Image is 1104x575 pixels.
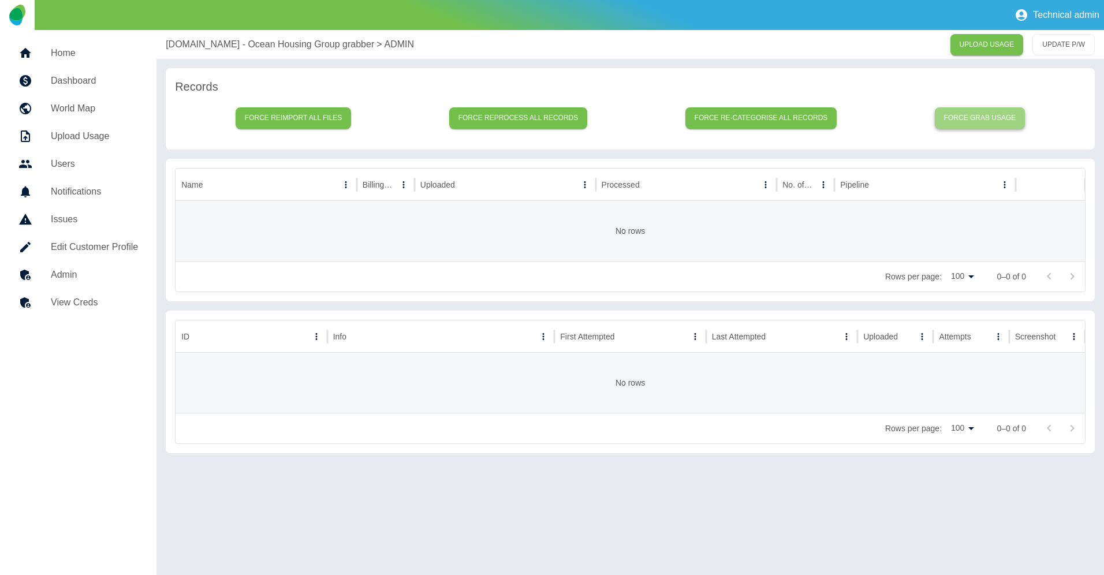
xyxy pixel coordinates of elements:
button: Force re-categorise all records [685,107,837,129]
a: Dashboard [9,67,147,95]
h5: Dashboard [51,74,138,88]
a: Upload Usage [9,122,147,150]
p: 0–0 of 0 [997,271,1026,282]
button: Pipeline column menu [997,177,1013,193]
a: Users [9,150,147,178]
div: Attempts [939,332,971,341]
h5: Edit Customer Profile [51,240,138,254]
h5: World Map [51,102,138,115]
a: Home [9,39,147,67]
div: First Attempted [560,332,614,341]
div: Screenshot [1015,332,1056,341]
div: 100 [946,268,978,285]
button: ID column menu [308,328,325,345]
button: Screenshot column menu [1066,328,1082,345]
h5: Issues [51,212,138,226]
div: Processed [602,180,640,189]
div: No. of rows [782,180,814,189]
h6: Records [175,77,1086,96]
a: UPLOAD USAGE [950,34,1024,55]
p: > [376,38,382,51]
h5: View Creds [51,296,138,309]
button: Info column menu [535,328,551,345]
h5: Admin [51,268,138,282]
p: Technical admin [1033,10,1099,20]
button: Force reimport all files [236,107,352,129]
h5: Notifications [51,185,138,199]
h5: Users [51,157,138,171]
p: Rows per page: [885,271,942,282]
button: Processed column menu [758,177,774,193]
div: 100 [946,420,978,436]
button: Billing Date column menu [396,177,412,193]
button: Last Attempted column menu [838,328,855,345]
div: Info [333,332,346,341]
a: Notifications [9,178,147,206]
button: Force grab usage [935,107,1025,129]
div: No rows [176,353,1085,413]
a: [DOMAIN_NAME] - Ocean Housing Group grabber [166,38,374,51]
button: Uploaded column menu [577,177,593,193]
button: Attempts column menu [990,328,1006,345]
div: ID [181,332,189,341]
p: Rows per page: [885,423,942,434]
div: Uploaded [863,332,898,341]
button: First Attempted column menu [687,328,703,345]
div: Name [181,180,203,189]
a: View Creds [9,289,147,316]
button: No. of rows column menu [815,177,831,193]
div: No rows [176,201,1085,261]
button: Technical admin [1010,3,1104,27]
a: ADMIN [385,38,415,51]
p: 0–0 of 0 [997,423,1026,434]
button: Name column menu [338,177,354,193]
a: Edit Customer Profile [9,233,147,261]
div: Billing Date [363,180,394,189]
div: Last Attempted [712,332,766,341]
a: Admin [9,261,147,289]
div: Uploaded [420,180,455,189]
h5: Home [51,46,138,60]
button: UPDATE P/W [1032,34,1095,55]
button: Force reprocess all records [449,107,588,129]
a: Issues [9,206,147,233]
button: Uploaded column menu [914,328,930,345]
h5: Upload Usage [51,129,138,143]
img: Logo [9,5,25,25]
a: World Map [9,95,147,122]
div: Pipeline [840,180,869,189]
